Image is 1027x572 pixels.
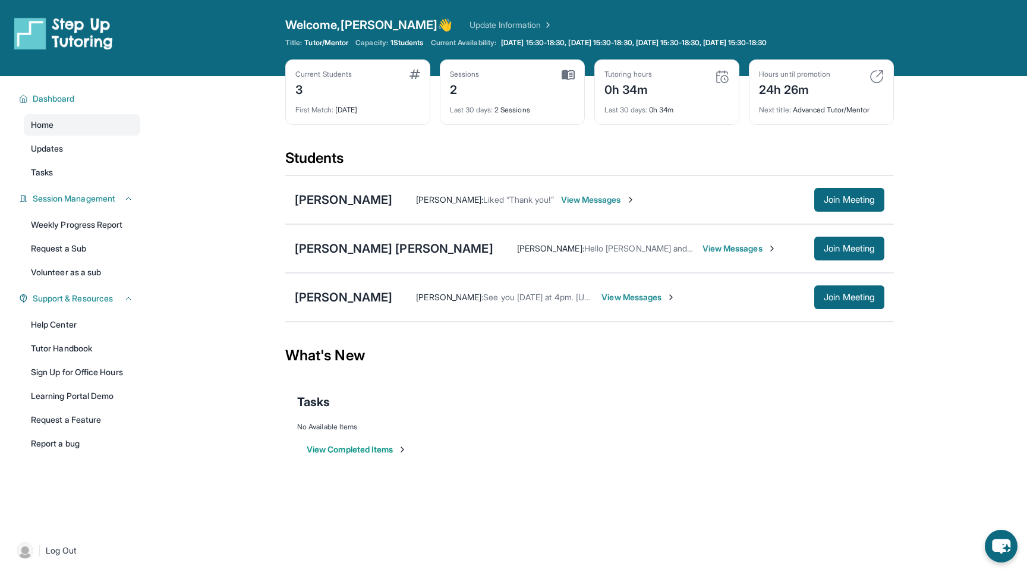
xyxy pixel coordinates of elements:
span: Join Meeting [824,245,875,252]
span: [PERSON_NAME] : [416,194,483,205]
span: Session Management [33,193,115,205]
div: 2 Sessions [450,98,575,115]
span: Tutor/Mentor [304,38,348,48]
button: View Completed Items [307,444,407,455]
img: user-img [17,542,33,559]
span: First Match : [295,105,333,114]
span: [PERSON_NAME] : [416,292,483,302]
div: 0h 34m [604,79,652,98]
a: |Log Out [12,538,140,564]
span: Join Meeting [824,294,875,301]
span: Dashboard [33,93,75,105]
span: Tasks [297,394,330,410]
span: See you [DATE] at 4pm. [URL][DOMAIN_NAME] [483,292,661,302]
button: Dashboard [28,93,133,105]
span: Tasks [31,166,53,178]
div: Sessions [450,70,480,79]
span: Liked “Thank you!” [483,194,553,205]
div: Current Students [295,70,352,79]
a: Weekly Progress Report [24,214,140,235]
img: Chevron Right [541,19,553,31]
div: [PERSON_NAME] [PERSON_NAME] [295,240,493,257]
div: What's New [285,329,894,382]
span: Next title : [759,105,791,114]
img: card [870,70,884,84]
button: Join Meeting [814,188,884,212]
img: card [715,70,729,84]
span: Capacity: [355,38,388,48]
a: Learning Portal Demo [24,385,140,407]
button: Session Management [28,193,133,205]
span: 1 Students [390,38,424,48]
span: Updates [31,143,64,155]
img: Chevron-Right [767,244,777,253]
a: [DATE] 15:30-18:30, [DATE] 15:30-18:30, [DATE] 15:30-18:30, [DATE] 15:30-18:30 [499,38,769,48]
div: No Available Items [297,422,882,432]
span: Support & Resources [33,293,113,304]
a: Help Center [24,314,140,335]
img: card [562,70,575,80]
span: [DATE] 15:30-18:30, [DATE] 15:30-18:30, [DATE] 15:30-18:30, [DATE] 15:30-18:30 [501,38,767,48]
div: 2 [450,79,480,98]
span: View Messages [601,291,676,303]
a: Report a bug [24,433,140,454]
div: [PERSON_NAME] [295,191,392,208]
button: chat-button [985,530,1017,562]
a: Updates [24,138,140,159]
button: Join Meeting [814,285,884,309]
div: Advanced Tutor/Mentor [759,98,884,115]
span: Join Meeting [824,196,875,203]
span: View Messages [702,243,777,254]
span: Current Availability: [431,38,496,48]
div: Hours until promotion [759,70,830,79]
span: Home [31,119,53,131]
img: Chevron-Right [626,195,635,205]
span: Log Out [46,545,77,557]
span: Last 30 days : [604,105,647,114]
a: Volunteer as a sub [24,262,140,283]
div: [DATE] [295,98,420,115]
span: Last 30 days : [450,105,493,114]
span: | [38,543,41,558]
a: Sign Up for Office Hours [24,362,140,383]
a: Request a Sub [24,238,140,259]
div: 0h 34m [604,98,729,115]
a: Tasks [24,162,140,183]
a: Request a Feature [24,409,140,430]
button: Support & Resources [28,293,133,304]
span: Title: [285,38,302,48]
a: Home [24,114,140,136]
div: Students [285,149,894,175]
img: Chevron-Right [666,293,676,302]
span: [PERSON_NAME] : [517,243,584,253]
div: 24h 26m [759,79,830,98]
img: logo [14,17,113,50]
div: [PERSON_NAME] [295,289,392,306]
div: 3 [295,79,352,98]
span: Welcome, [PERSON_NAME] 👋 [285,17,453,33]
span: View Messages [561,194,635,206]
button: Join Meeting [814,237,884,260]
a: Update Information [470,19,553,31]
img: card [409,70,420,79]
a: Tutor Handbook [24,338,140,359]
div: Tutoring hours [604,70,652,79]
